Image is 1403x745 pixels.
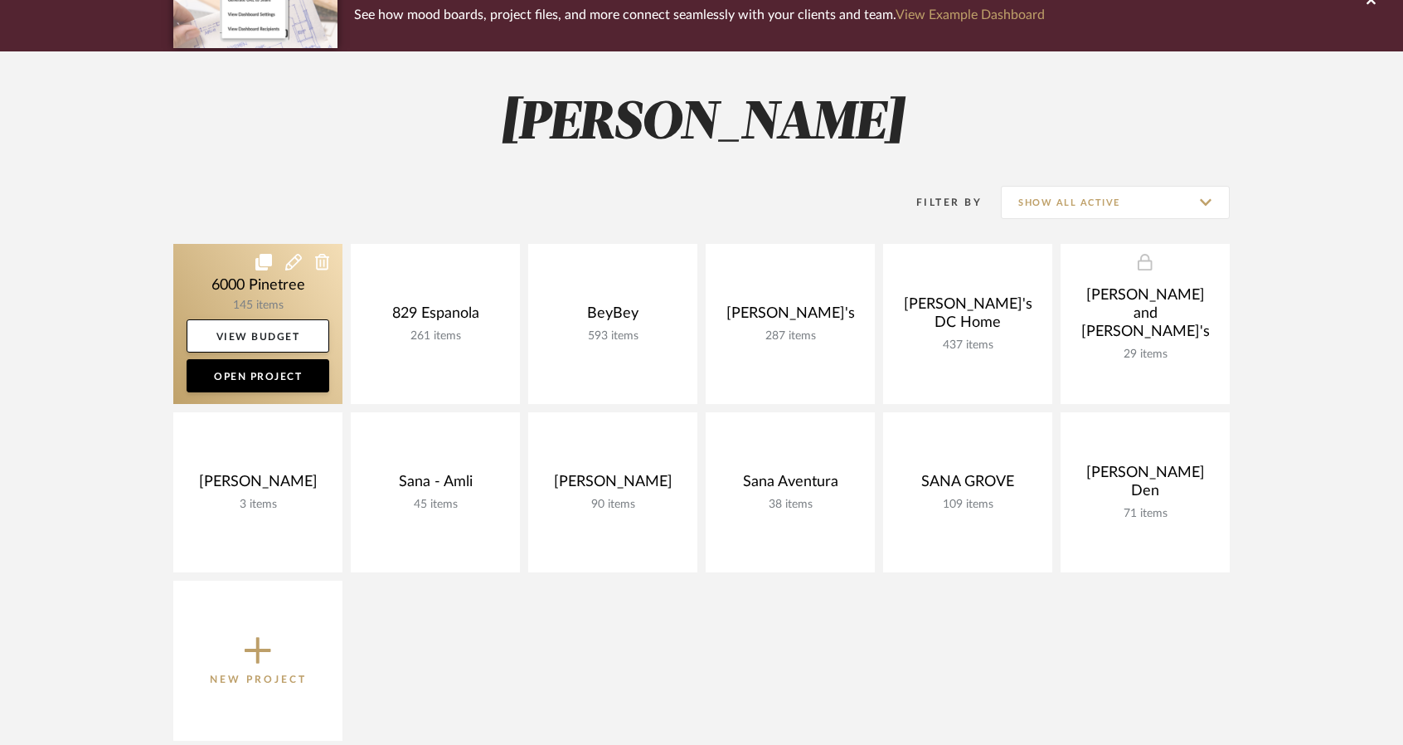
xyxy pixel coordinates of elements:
div: [PERSON_NAME] [541,473,684,498]
a: Open Project [187,359,329,392]
div: Sana Aventura [719,473,862,498]
div: BeyBey [541,304,684,329]
div: 829 Espanola [364,304,507,329]
div: [PERSON_NAME] Den [1074,464,1216,507]
h2: [PERSON_NAME] [104,93,1299,155]
div: [PERSON_NAME]'s [719,304,862,329]
div: 90 items [541,498,684,512]
div: 38 items [719,498,862,512]
a: View Example Dashboard [896,8,1045,22]
p: New Project [210,671,307,688]
div: 71 items [1074,507,1216,521]
div: Sana - Amli [364,473,507,498]
div: 593 items [541,329,684,343]
div: [PERSON_NAME] and [PERSON_NAME]'s [1074,286,1216,348]
div: 261 items [364,329,507,343]
div: [PERSON_NAME]'s DC Home [896,295,1039,338]
a: View Budget [187,319,329,353]
div: [PERSON_NAME] [187,473,329,498]
div: Filter By [895,194,982,211]
div: 3 items [187,498,329,512]
button: New Project [173,581,342,741]
p: See how mood boards, project files, and more connect seamlessly with your clients and team. [354,3,1045,27]
div: 437 items [896,338,1039,353]
div: 287 items [719,329,862,343]
div: SANA GROVE [896,473,1039,498]
div: 45 items [364,498,507,512]
div: 109 items [896,498,1039,512]
div: 29 items [1074,348,1216,362]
